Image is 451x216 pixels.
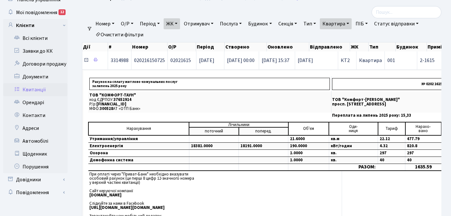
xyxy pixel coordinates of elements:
[369,42,396,51] th: Тип
[3,186,68,199] a: Повідомлення
[246,18,274,29] a: Будинок
[341,58,354,63] span: КТ2
[359,57,382,64] span: Квартира
[405,150,442,157] td: 297
[111,57,129,64] span: 3314988
[96,101,126,107] span: [FINANCIAL_ID]
[3,122,68,135] a: Адреси
[378,150,405,157] td: 297
[89,93,330,97] p: ТОВ "КОМФОРТ-ТАУН"
[350,42,369,51] th: ЖК
[329,157,378,164] td: кв.
[288,122,329,135] td: Об'єм
[3,58,68,70] a: Договори продажу
[100,106,113,112] span: 300528
[387,57,395,64] span: 001
[329,150,378,157] td: кв.
[131,42,167,51] th: Номер
[89,98,330,102] p: код ЄДРПОУ:
[189,127,239,135] td: поточний
[88,135,189,143] td: Утримання/управління
[329,143,378,150] td: кВт/годин
[199,57,214,64] span: [DATE]
[378,135,405,143] td: 22.12
[288,157,329,164] td: 1.0000
[3,45,68,58] a: Заявки до КК
[405,143,442,150] td: 820.8
[309,42,350,51] th: Відправлено
[288,143,329,150] td: 190.0000
[59,9,66,15] div: 12
[372,6,441,18] input: Пошук...
[181,18,216,29] a: Отримувач
[89,102,330,106] p: Р/р:
[3,96,68,109] a: Орендарі
[288,150,329,157] td: 1.0000
[378,143,405,150] td: 4.32
[93,29,146,40] a: Очистити фільтри
[113,97,131,103] span: 37652914
[3,6,68,19] a: Мої повідомлення12
[329,164,405,171] td: РАЗОМ:
[372,18,421,29] a: Статус відправки
[170,57,191,64] span: 02021615
[93,18,117,29] a: Номер
[89,78,330,90] p: Рахунок на сплату житлово-комунальних послуг за липень 2025 року
[225,42,267,51] th: Створено
[88,122,189,135] td: Нарахування
[3,19,68,32] a: Клієнти
[189,143,239,150] td: 18381.0000
[353,18,370,29] a: ПІБ
[239,143,288,150] td: 18191.0000
[137,18,162,29] a: Період
[108,42,131,51] th: #
[196,42,225,51] th: Період
[3,32,68,45] a: Всі клієнти
[88,157,189,164] td: Домофонна система
[82,42,108,51] th: Дії
[396,42,427,51] th: Будинок
[3,148,68,160] a: Щоденник
[267,42,309,51] th: Оновлено
[118,18,136,29] a: О/Р
[227,57,255,64] span: [DATE] 00:00
[378,122,405,135] td: Тариф
[3,83,68,96] a: Квитанції
[167,42,196,51] th: О/Р
[3,160,68,173] a: Порушення
[262,57,289,64] span: [DATE] 15:37
[405,135,442,143] td: 477.79
[89,107,330,111] p: МФО: АТ «ОТП Банк»
[164,18,180,29] a: ЖК
[134,57,165,64] span: 020216150725
[329,135,378,143] td: кв.м
[298,58,335,63] span: [DATE]
[3,135,68,148] a: Автомобілі
[329,122,378,135] td: Оди- ниця
[239,127,288,135] td: поперед.
[3,70,68,83] a: Документи
[88,143,189,150] td: Електроенергія
[3,173,68,186] a: Довідники
[405,164,442,171] td: 1635.59
[405,122,442,135] td: Нарахо- вано
[89,192,122,198] b: [DOMAIN_NAME]
[378,157,405,164] td: 40
[88,150,189,157] td: Охорона
[276,18,300,29] a: Секція
[3,109,68,122] a: Контакти
[405,157,442,164] td: 40
[217,18,244,29] a: Послуга
[189,122,288,127] td: Лічильники
[288,135,329,143] td: 21.6000
[89,205,165,211] b: [URL][DOMAIN_NAME][DOMAIN_NAME]
[16,9,57,16] span: Мої повідомлення
[320,18,352,29] a: Квартира
[301,18,319,29] a: Тип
